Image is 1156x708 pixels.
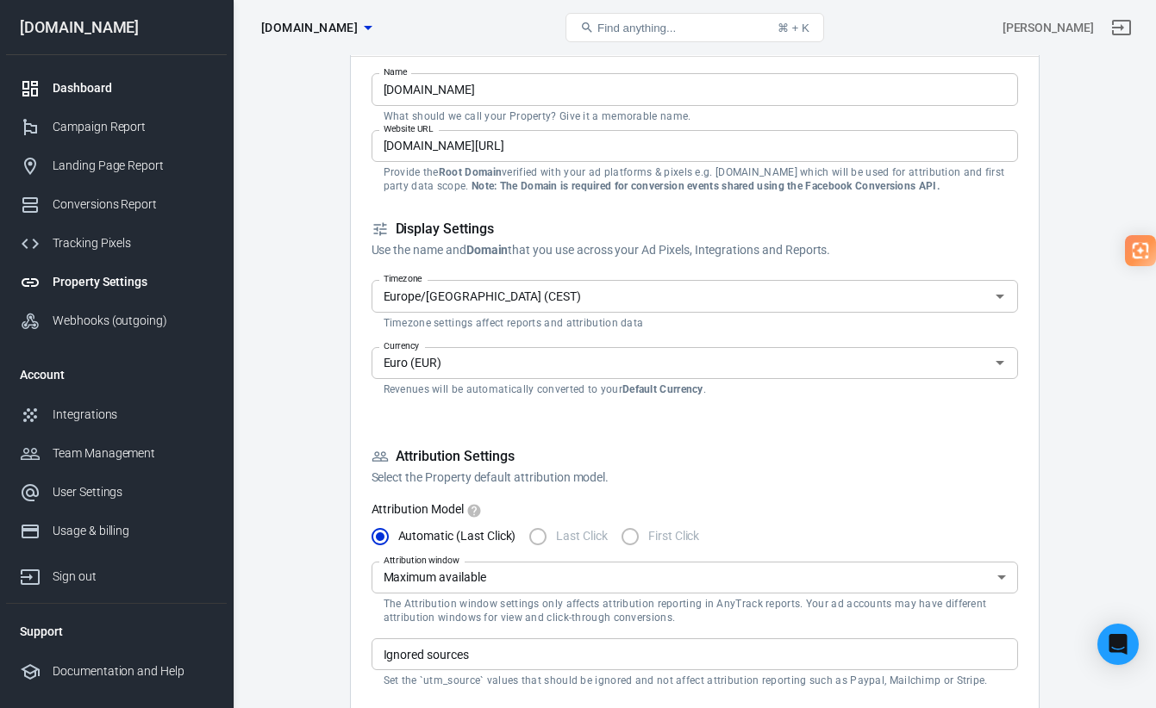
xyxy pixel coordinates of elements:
p: Select the Property default attribution model. [372,469,1018,487]
div: Team Management [53,444,213,463]
div: Usage & billing [53,522,213,540]
strong: Root Domain [439,166,502,178]
div: Open Intercom Messenger [1097,624,1139,665]
a: Tracking Pixels [6,224,227,263]
div: Documentation and Help [53,662,213,680]
input: example.com [372,130,1018,162]
button: Open [988,284,1012,308]
strong: Note: The Domain is required for conversion events shared using the Facebook Conversions API. [472,180,940,192]
div: ⌘ + K [778,22,809,34]
a: Dashboard [6,69,227,108]
a: Sign out [6,550,227,596]
div: Tracking Pixels [53,234,213,252]
div: Conversions Report [53,196,213,214]
div: Property Settings [53,273,213,291]
p: Revenues will be automatically converted to your . [384,382,1006,396]
p: Timezone settings affect reports and attribution data [384,316,1006,330]
div: Maximum available [372,562,1018,593]
a: Conversions Report [6,185,227,224]
a: User Settings [6,473,227,512]
span: Last Click [556,527,608,545]
div: Webhooks (outgoing) [53,312,213,330]
div: Campaign Report [53,118,213,136]
span: Automatic (Last Click) [398,527,516,545]
div: [DOMAIN_NAME] [6,20,227,35]
div: Account id: NG0iH9GQ [1003,19,1094,37]
h5: Display Settings [372,220,1018,239]
button: [DOMAIN_NAME] [254,12,378,44]
a: Property Settings [6,263,227,301]
input: Your Website Name [372,73,1018,105]
a: Webhooks (outgoing) [6,301,227,340]
p: Set the `utm_source` values that should be ignored and not affect attribution reporting such as P... [384,674,1006,687]
label: Name [384,65,408,78]
li: Account [6,354,227,395]
strong: Domain [466,243,509,257]
label: Timezone [384,272,422,285]
a: Integrations [6,395,227,434]
p: Use the name and that you use across your Ad Pixels, Integrations and Reports. [372,241,1018,259]
a: Campaign Report [6,108,227,146]
label: Attribution Model [372,500,1018,518]
span: Find anything... [597,22,676,34]
button: Open [988,351,1012,375]
div: Landing Page Report [53,157,213,175]
div: Dashboard [53,79,213,97]
strong: Default Currency [622,383,703,395]
a: Landing Page Report [6,146,227,185]
button: Find anything...⌘ + K [566,13,824,42]
input: paypal, calendly [377,643,1010,665]
div: Sign out [53,568,213,586]
p: The Attribution window settings only affects attribution reporting in AnyTrack reports. Your ad a... [384,597,1006,624]
p: Provide the verified with your ad platforms & pixels e.g. [DOMAIN_NAME] which will be used for at... [384,165,1006,193]
div: Integrations [53,406,213,424]
label: Website URL [384,122,434,135]
p: What should we call your Property? Give it a memorable name. [384,109,1006,123]
a: Usage & billing [6,512,227,550]
div: User Settings [53,483,213,501]
a: Team Management [6,434,227,473]
span: First Click [648,527,699,545]
span: theambitiousman.fr [261,17,358,39]
li: Support [6,611,227,652]
input: UTC [377,285,984,307]
a: Sign out [1101,7,1142,48]
label: Attribution window [384,554,460,567]
input: USD [377,352,984,374]
h5: Attribution Settings [372,448,1018,466]
label: Currency [384,339,420,352]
